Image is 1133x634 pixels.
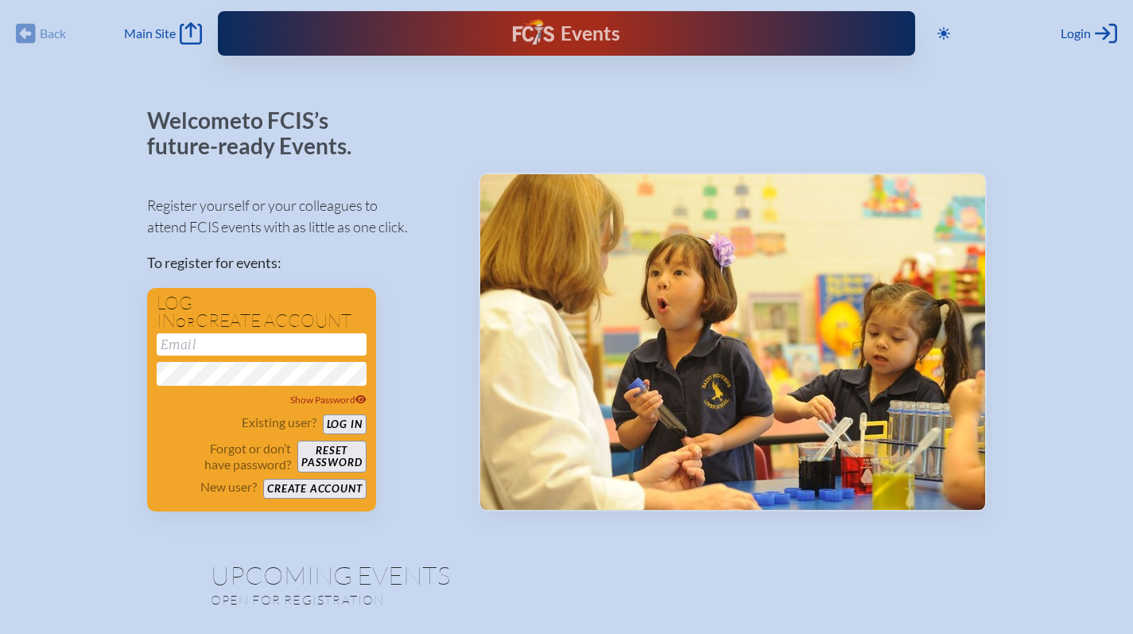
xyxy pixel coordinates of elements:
[147,195,453,238] p: Register yourself or your colleagues to attend FCIS events with as little as one click.
[176,314,196,330] span: or
[211,592,631,608] p: Open for registration
[263,479,366,499] button: Create account
[147,252,453,274] p: To register for events:
[200,479,257,495] p: New user?
[211,562,923,588] h1: Upcoming Events
[157,294,367,330] h1: Log in create account
[157,441,292,473] p: Forgot or don’t have password?
[147,108,370,158] p: Welcome to FCIS’s future-ready Events.
[157,333,367,356] input: Email
[1061,25,1091,41] span: Login
[124,25,176,41] span: Main Site
[323,414,367,434] button: Log in
[417,19,715,48] div: FCIS Events — Future ready
[297,441,366,473] button: Resetpassword
[124,22,202,45] a: Main Site
[242,414,316,430] p: Existing user?
[290,394,367,406] span: Show Password
[480,174,985,510] img: Events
